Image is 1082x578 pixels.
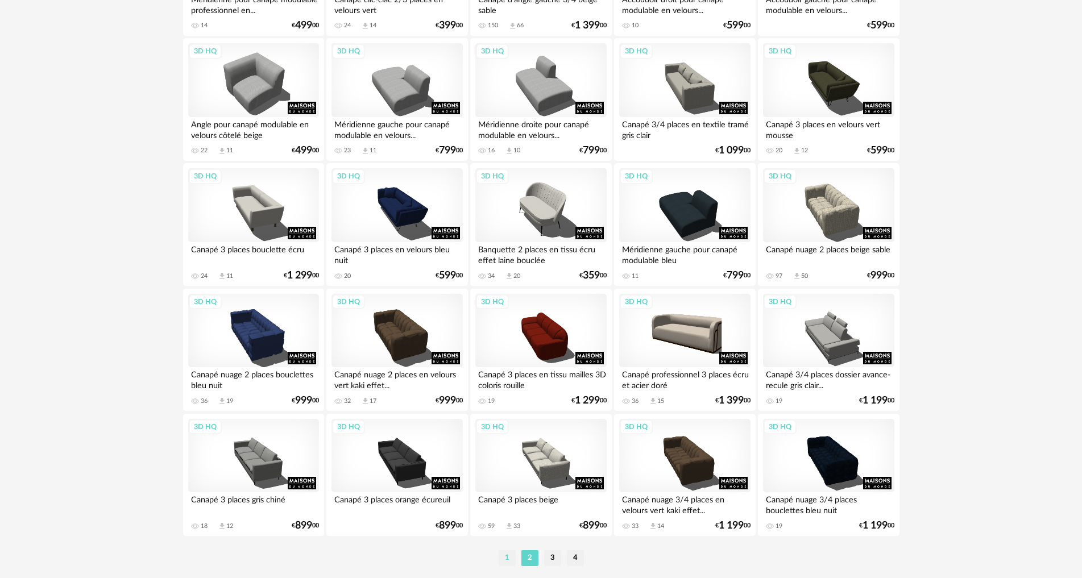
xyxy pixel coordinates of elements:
span: 999 [295,397,312,405]
span: Download icon [218,272,226,280]
div: 12 [226,522,233,530]
div: 3D HQ [764,44,797,59]
span: 799 [727,272,744,280]
div: 3D HQ [189,419,222,434]
a: 3D HQ Canapé nuage 2 places bouclettes bleu nuit 36 Download icon 19 €99900 [183,289,324,411]
div: 34 [488,272,495,280]
div: 3D HQ [764,294,797,309]
span: Download icon [218,522,226,530]
div: 3D HQ [332,169,365,184]
span: Download icon [649,522,657,530]
a: 3D HQ Canapé nuage 3/4 places en velours vert kaki effet... 33 Download icon 14 €1 19900 [614,414,755,537]
div: 20 [513,272,520,280]
div: 18 [201,522,208,530]
span: 599 [870,147,888,155]
a: 3D HQ Canapé nuage 2 places beige sable 97 Download icon 50 €99900 [758,163,899,286]
a: 3D HQ Méridienne gauche pour canapé modulable bleu 11 €79900 [614,163,755,286]
div: € 00 [571,22,607,30]
span: 899 [583,522,600,530]
span: Download icon [361,22,370,30]
div: 16 [488,147,495,155]
a: 3D HQ Canapé 3 places en velours bleu nuit 20 €59900 [326,163,467,286]
div: Canapé professionnel 3 places écru et acier doré [619,367,750,390]
a: 3D HQ Canapé nuage 3/4 places bouclettes bleu nuit 19 €1 19900 [758,414,899,537]
div: Canapé 3/4 places dossier avance-recule gris clair... [763,367,894,390]
div: 10 [513,147,520,155]
div: 33 [632,522,639,530]
span: Download icon [361,397,370,405]
span: 1 199 [863,522,888,530]
span: Download icon [505,147,513,155]
div: Canapé 3 places en velours vert mousse [763,117,894,140]
a: 3D HQ Canapé 3 places beige 59 Download icon 33 €89900 [470,414,611,537]
a: 3D HQ Canapé 3 places bouclette écru 24 Download icon 11 €1 29900 [183,163,324,286]
a: 3D HQ Canapé 3 places orange écureuil €89900 [326,414,467,537]
a: 3D HQ Canapé nuage 2 places en velours vert kaki effet... 32 Download icon 17 €99900 [326,289,467,411]
span: 399 [439,22,456,30]
div: 3D HQ [476,419,509,434]
div: 3D HQ [189,294,222,309]
div: € 00 [436,147,463,155]
span: Download icon [505,522,513,530]
div: Canapé 3 places bouclette écru [188,242,319,265]
div: € 00 [292,22,319,30]
div: 3D HQ [620,419,653,434]
div: 3D HQ [189,44,222,59]
div: € 00 [436,397,463,405]
div: € 00 [867,147,894,155]
span: 1 199 [719,522,744,530]
div: 32 [344,397,351,405]
div: 3D HQ [476,169,509,184]
div: € 00 [579,147,607,155]
div: Canapé 3 places beige [475,492,606,515]
span: 599 [870,22,888,30]
span: 799 [583,147,600,155]
span: Download icon [649,397,657,405]
a: 3D HQ Méridienne gauche pour canapé modulable en velours... 23 Download icon 11 €79900 [326,38,467,161]
a: 3D HQ Canapé professionnel 3 places écru et acier doré 36 Download icon 15 €1 39900 [614,289,755,411]
div: € 00 [715,522,751,530]
div: 33 [513,522,520,530]
div: Méridienne droite pour canapé modulable en velours... [475,117,606,140]
a: 3D HQ Canapé 3/4 places dossier avance-recule gris clair... 19 €1 19900 [758,289,899,411]
div: 19 [776,522,782,530]
div: 11 [370,147,376,155]
span: 499 [295,22,312,30]
div: 3D HQ [620,169,653,184]
div: € 00 [284,272,319,280]
div: € 00 [292,397,319,405]
div: Méridienne gauche pour canapé modulable en velours... [331,117,462,140]
span: 599 [727,22,744,30]
div: 11 [632,272,639,280]
div: 50 [801,272,808,280]
div: Canapé nuage 2 places en velours vert kaki effet... [331,367,462,390]
div: Canapé nuage 2 places beige sable [763,242,894,265]
div: 19 [488,397,495,405]
div: € 00 [579,272,607,280]
div: Méridienne gauche pour canapé modulable bleu [619,242,750,265]
div: 14 [201,22,208,30]
li: 4 [567,550,584,566]
div: 23 [344,147,351,155]
div: 36 [201,397,208,405]
div: 24 [201,272,208,280]
div: € 00 [859,397,894,405]
div: 15 [657,397,664,405]
div: 3D HQ [189,169,222,184]
li: 3 [544,550,561,566]
div: 20 [776,147,782,155]
a: 3D HQ Méridienne droite pour canapé modulable en velours... 16 Download icon 10 €79900 [470,38,611,161]
div: 97 [776,272,782,280]
span: 999 [439,397,456,405]
div: € 00 [723,272,751,280]
div: 14 [370,22,376,30]
span: 1 299 [575,397,600,405]
a: 3D HQ Angle pour canapé modulable en velours côtelé beige 22 Download icon 11 €49900 [183,38,324,161]
div: 150 [488,22,498,30]
span: 1 299 [287,272,312,280]
div: Canapé nuage 2 places bouclettes bleu nuit [188,367,319,390]
a: 3D HQ Canapé 3 places en velours vert mousse 20 Download icon 12 €59900 [758,38,899,161]
div: 19 [226,397,233,405]
span: Download icon [218,147,226,155]
div: Banquette 2 places en tissu écru effet laine bouclée [475,242,606,265]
